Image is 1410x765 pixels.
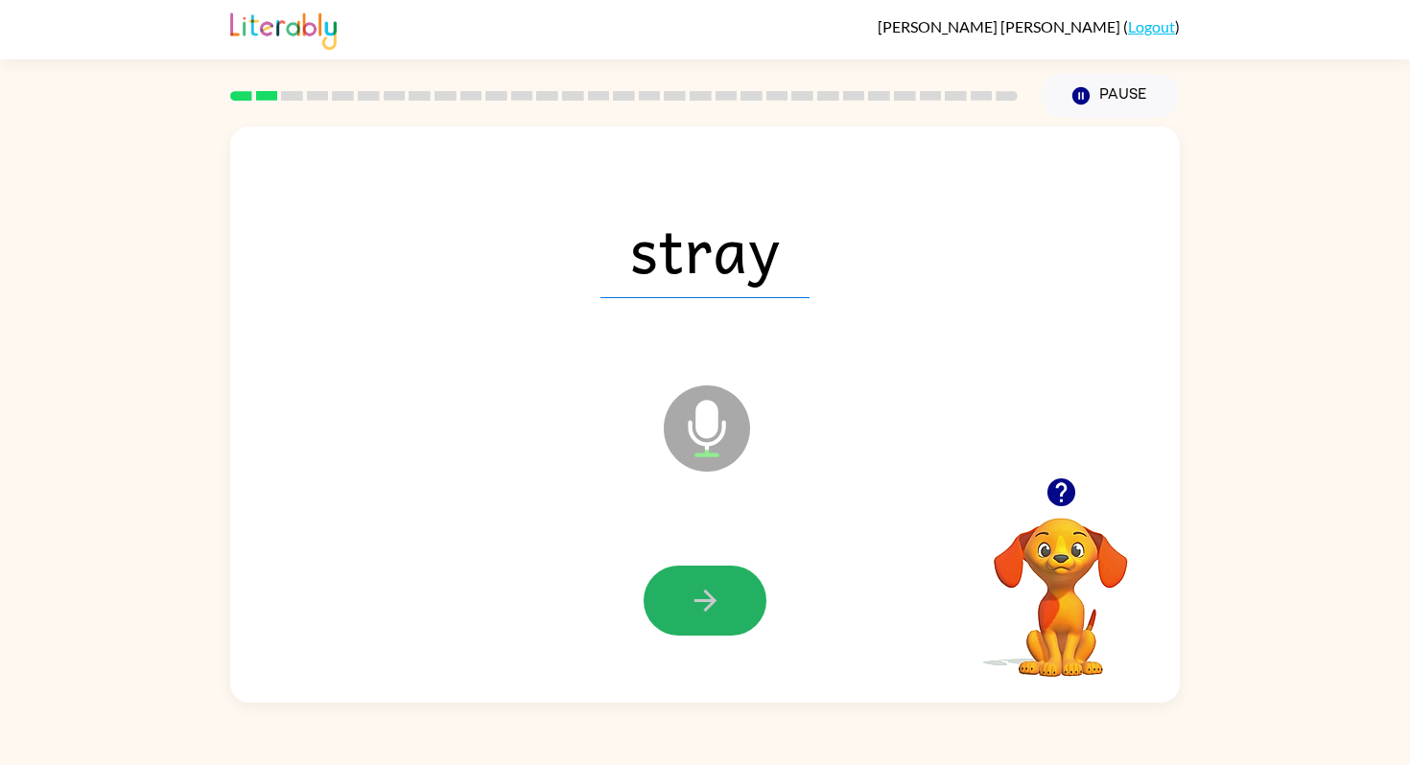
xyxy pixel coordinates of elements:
[230,8,337,50] img: Literably
[600,198,810,298] span: stray
[965,488,1157,680] video: Your browser must support playing .mp4 files to use Literably. Please try using another browser.
[878,17,1180,35] div: ( )
[1041,74,1180,118] button: Pause
[1128,17,1175,35] a: Logout
[878,17,1123,35] span: [PERSON_NAME] [PERSON_NAME]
